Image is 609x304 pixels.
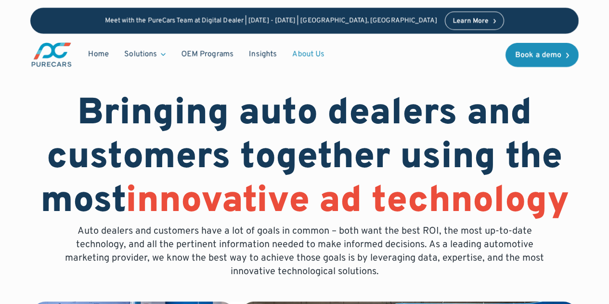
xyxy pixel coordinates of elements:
[285,45,332,64] a: About Us
[453,18,489,25] div: Learn More
[515,52,561,59] div: Book a demo
[30,93,579,225] h1: Bringing auto dealers and customers together using the most
[30,41,73,68] a: main
[117,45,173,64] div: Solutions
[80,45,117,64] a: Home
[241,45,285,64] a: Insights
[105,17,437,25] p: Meet with the PureCars Team at Digital Dealer | [DATE] - [DATE] | [GEOGRAPHIC_DATA], [GEOGRAPHIC_...
[30,41,73,68] img: purecars logo
[126,179,569,225] span: innovative ad technology
[445,12,505,30] a: Learn More
[505,43,579,67] a: Book a demo
[58,225,551,278] p: Auto dealers and customers have a lot of goals in common – both want the best ROI, the most up-to...
[173,45,241,64] a: OEM Programs
[124,49,157,60] div: Solutions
